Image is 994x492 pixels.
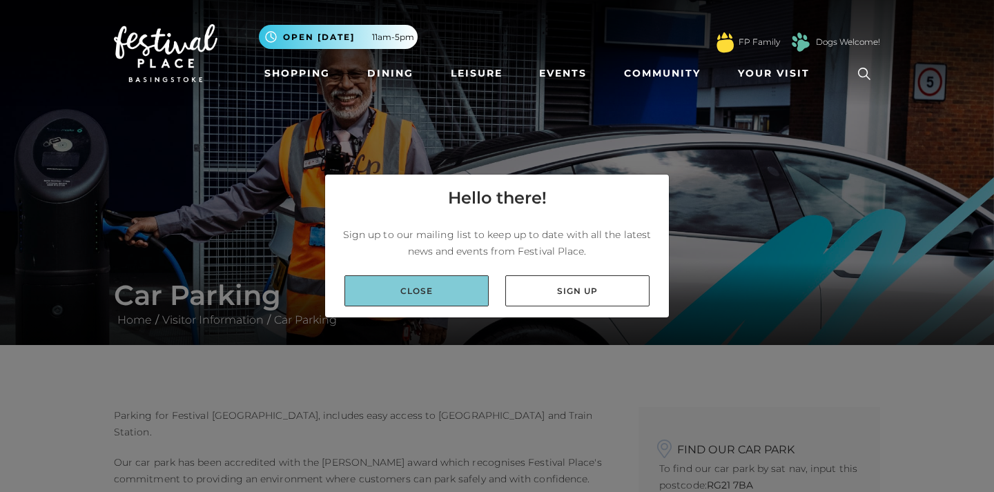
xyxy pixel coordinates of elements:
[259,25,418,49] button: Open [DATE] 11am-5pm
[739,36,780,48] a: FP Family
[816,36,880,48] a: Dogs Welcome!
[732,61,822,86] a: Your Visit
[114,24,217,82] img: Festival Place Logo
[534,61,592,86] a: Events
[372,31,414,43] span: 11am-5pm
[445,61,508,86] a: Leisure
[738,66,810,81] span: Your Visit
[448,186,547,210] h4: Hello there!
[344,275,489,306] a: Close
[259,61,335,86] a: Shopping
[505,275,650,306] a: Sign up
[336,226,658,259] p: Sign up to our mailing list to keep up to date with all the latest news and events from Festival ...
[283,31,355,43] span: Open [DATE]
[362,61,419,86] a: Dining
[618,61,706,86] a: Community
